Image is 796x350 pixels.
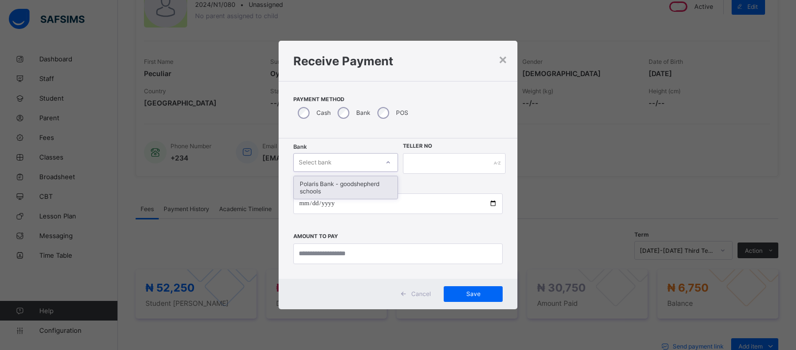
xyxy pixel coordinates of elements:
div: Polaris Bank - goodshepherd schools [294,176,398,199]
label: POS [396,109,408,116]
label: Cash [316,109,331,116]
h1: Receive Payment [293,54,503,68]
span: Payment Method [293,96,503,103]
label: Teller No [403,143,432,149]
span: Bank [293,143,307,150]
span: Cancel [411,290,431,297]
div: Select bank [299,153,332,172]
label: Amount to pay [293,233,338,240]
label: Bank [356,109,370,116]
div: × [498,51,508,67]
span: Save [451,290,495,297]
